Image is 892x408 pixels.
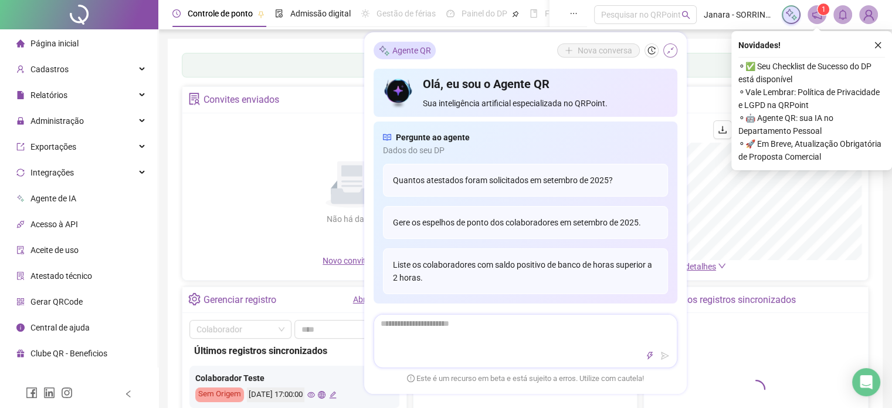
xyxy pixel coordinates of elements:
span: ⚬ ✅ Seu Checklist de Sucesso do DP está disponível [738,60,885,86]
span: bell [837,9,848,20]
span: file-done [275,9,283,18]
span: setting [188,293,201,305]
span: Dados do seu DP [383,144,668,157]
span: Administração [30,116,84,126]
span: Sua inteligência artificial especializada no QRPoint. [423,97,667,110]
span: Gerar QRCode [30,297,83,306]
span: Janara - SORRINOVA GARIBALDI [704,8,775,21]
span: notification [812,9,822,20]
span: pushpin [257,11,264,18]
span: Agente de IA [30,194,76,203]
span: Este é um recurso em beta e está sujeito a erros. Utilize com cautela! [407,373,644,385]
img: icon [383,76,414,110]
button: send [658,349,672,363]
span: global [318,391,325,399]
span: down [718,262,726,270]
span: Página inicial [30,39,79,48]
span: Clube QR - Beneficios [30,349,107,358]
span: lock [16,117,25,125]
span: book [530,9,538,18]
span: Atestado técnico [30,271,92,281]
div: Últimos registros sincronizados [194,343,395,358]
div: Quantos atestados foram solicitados em setembro de 2025? [383,164,668,197]
span: user-add [16,65,25,73]
span: shrink [666,46,674,55]
span: sun [361,9,369,18]
span: home [16,39,25,48]
span: clock-circle [172,9,181,18]
span: left [124,390,133,398]
span: 1 [822,5,826,14]
div: Colaborador Teste [195,372,394,385]
span: instagram [61,387,73,399]
h4: Olá, eu sou o Agente QR [423,76,667,92]
sup: 1 [818,4,829,15]
img: sparkle-icon.fc2bf0ac1784a2077858766a79e2daf3.svg [785,8,798,21]
span: export [16,143,25,151]
span: facebook [26,387,38,399]
span: Controle de ponto [188,9,253,18]
span: Integrações [30,168,74,177]
span: Gestão de férias [377,9,436,18]
span: solution [188,93,201,105]
span: Novidades ! [738,39,781,52]
span: read [383,131,391,144]
button: thunderbolt [643,349,657,363]
span: edit [329,391,337,399]
span: ⚬ Vale Lembrar: Política de Privacidade e LGPD na QRPoint [738,86,885,112]
div: Agente QR [374,42,436,59]
span: Pergunte ao agente [396,131,470,144]
div: Open Intercom Messenger [852,368,880,396]
span: Painel do DP [462,9,507,18]
div: Convites enviados [204,90,279,110]
span: pushpin [512,11,519,18]
button: Nova conversa [557,43,640,58]
span: eye [307,391,315,399]
span: Exportações [30,142,76,151]
span: gift [16,349,25,358]
span: api [16,220,25,228]
div: [DATE] 17:00:00 [247,387,304,402]
div: Gere os espelhos de ponto dos colaboradores em setembro de 2025. [383,206,668,239]
span: loading [746,379,766,399]
div: Liste os colaboradores com saldo positivo de banco de horas superior a 2 horas. [383,248,668,294]
span: ⚬ 🚀 Em Breve, Atualização Obrigatória de Proposta Comercial [738,137,885,163]
span: solution [16,272,25,280]
span: history [647,46,656,55]
div: Sem Origem [195,387,244,402]
div: Não há dados [298,213,406,225]
div: Últimos registros sincronizados [666,290,796,310]
span: Relatórios [30,90,67,100]
span: ⚬ 🤖 Agente QR: sua IA no Departamento Pessoal [738,112,885,137]
span: search [681,11,690,19]
div: Gerenciar registro [204,290,276,310]
a: Abrir registro [353,295,401,304]
span: Admissão digital [290,9,351,18]
span: Acesso à API [30,220,78,229]
span: file [16,91,25,99]
span: linkedin [43,387,55,399]
span: Folha de pagamento [545,9,620,18]
span: download [718,125,727,134]
img: 94962 [860,6,877,23]
span: Aceite de uso [30,245,79,255]
span: dashboard [446,9,455,18]
span: ellipsis [569,9,578,18]
span: sync [16,168,25,177]
span: qrcode [16,298,25,306]
span: audit [16,246,25,254]
span: Novo convite [323,256,381,265]
span: exclamation-circle [407,374,415,382]
span: close [874,41,882,49]
span: thunderbolt [646,352,654,360]
a: Ver detalhes down [671,262,726,271]
span: info-circle [16,323,25,332]
span: Cadastros [30,65,69,74]
span: Ver detalhes [671,262,716,271]
img: sparkle-icon.fc2bf0ac1784a2077858766a79e2daf3.svg [378,44,390,56]
span: Central de ajuda [30,323,90,332]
